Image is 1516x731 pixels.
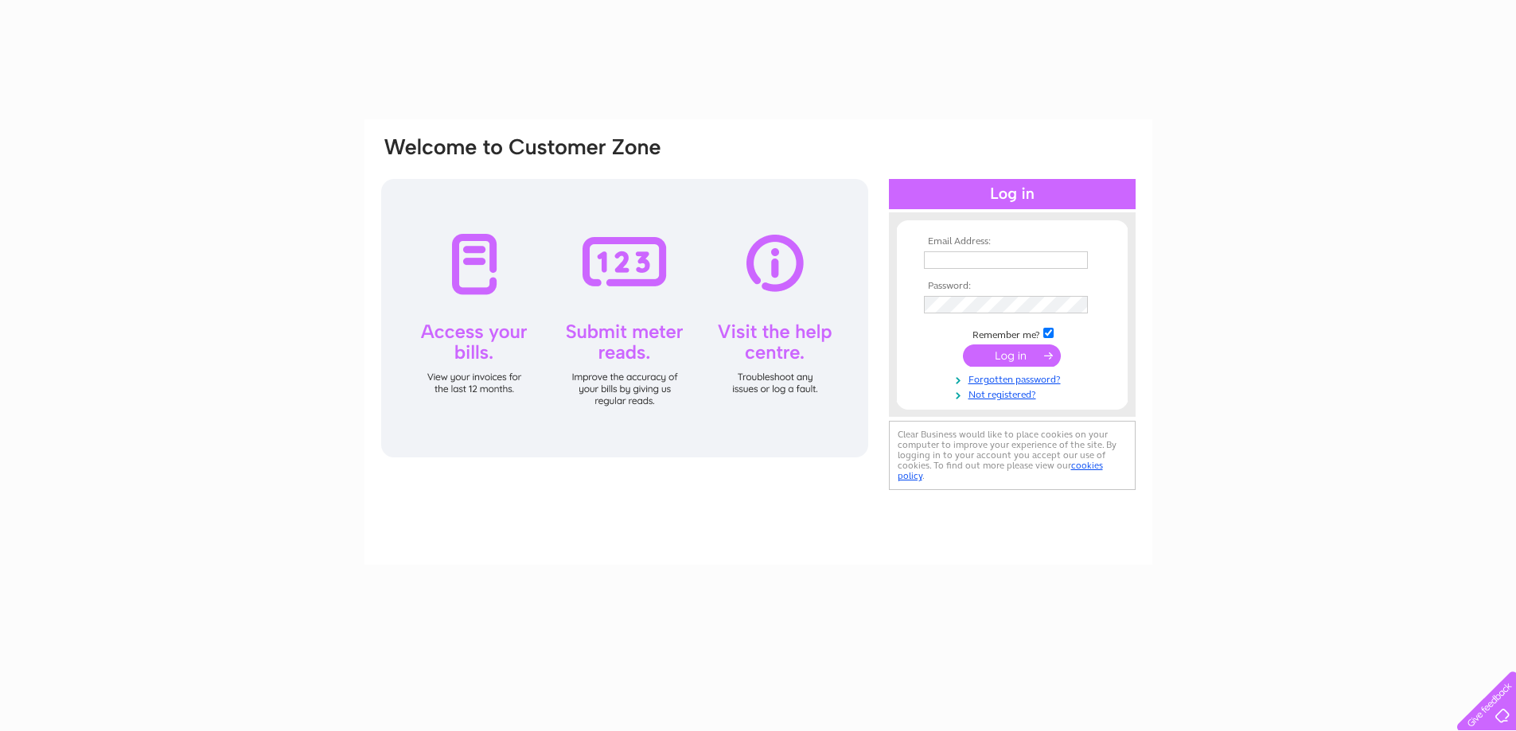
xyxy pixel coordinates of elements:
[924,386,1105,401] a: Not registered?
[920,325,1105,341] td: Remember me?
[898,460,1103,481] a: cookies policy
[920,236,1105,247] th: Email Address:
[924,371,1105,386] a: Forgotten password?
[889,421,1136,490] div: Clear Business would like to place cookies on your computer to improve your experience of the sit...
[920,281,1105,292] th: Password:
[963,344,1061,367] input: Submit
